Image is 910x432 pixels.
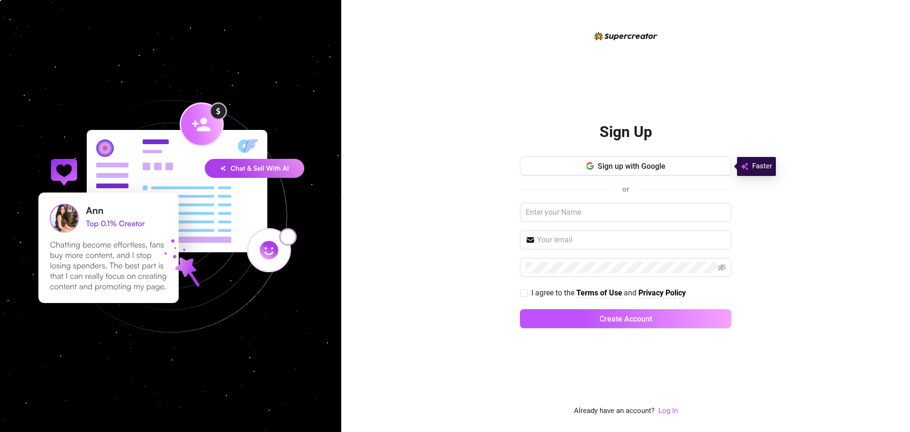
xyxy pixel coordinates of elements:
img: svg%3e [741,161,748,172]
button: Sign up with Google [520,156,731,175]
button: Create Account [520,309,731,328]
span: and [624,288,638,297]
span: I agree to the [531,288,576,297]
a: Log In [658,406,678,415]
span: Already have an account? [574,405,655,417]
a: Privacy Policy [638,288,686,298]
input: Your email [537,234,726,246]
a: Terms of Use [576,288,622,298]
input: Enter your Name [520,203,731,222]
span: Faster [752,161,772,172]
span: Sign up with Google [598,162,665,171]
h2: Sign Up [600,122,652,142]
a: Log In [658,405,678,417]
span: or [622,185,629,193]
span: eye-invisible [718,264,726,271]
strong: Terms of Use [576,288,622,297]
img: logo-BBDzfeDw.svg [594,32,657,40]
span: Create Account [600,314,652,323]
strong: Privacy Policy [638,288,686,297]
img: signup-background-D0MIrEPF.svg [7,52,335,380]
